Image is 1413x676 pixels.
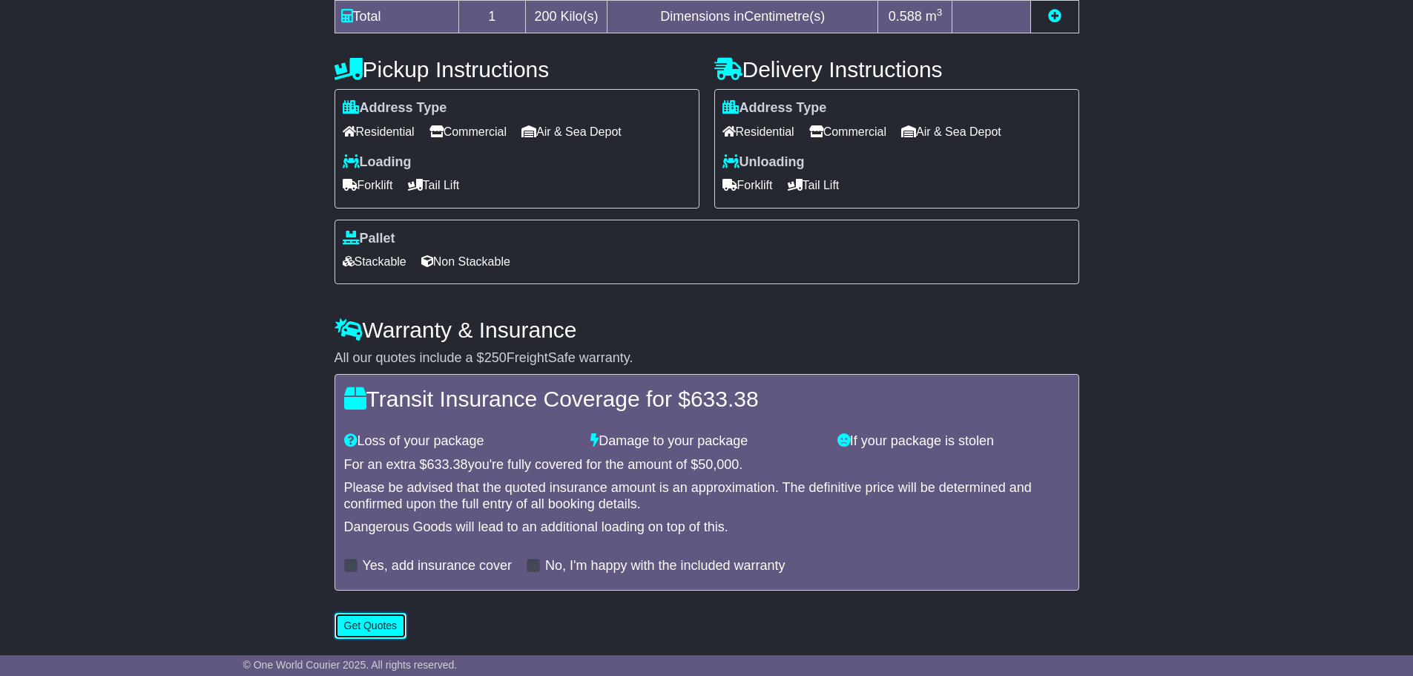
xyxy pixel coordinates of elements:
[583,433,830,450] div: Damage to your package
[343,154,412,171] label: Loading
[691,387,759,411] span: 633.38
[830,433,1077,450] div: If your package is stolen
[335,57,699,82] h4: Pickup Instructions
[937,7,943,18] sup: 3
[427,457,468,472] span: 633.38
[788,174,840,197] span: Tail Lift
[344,457,1070,473] div: For an extra $ you're fully covered for the amount of $ .
[335,613,407,639] button: Get Quotes
[722,174,773,197] span: Forklift
[698,457,739,472] span: 50,000
[343,174,393,197] span: Forklift
[458,1,526,33] td: 1
[337,433,584,450] div: Loss of your package
[901,120,1001,143] span: Air & Sea Depot
[545,558,785,574] label: No, I'm happy with the included warranty
[363,558,512,574] label: Yes, add insurance cover
[243,659,458,671] span: © One World Courier 2025. All rights reserved.
[722,154,805,171] label: Unloading
[344,480,1070,512] div: Please be advised that the quoted insurance amount is an approximation. The definitive price will...
[343,231,395,247] label: Pallet
[1048,9,1061,24] a: Add new item
[607,1,878,33] td: Dimensions in Centimetre(s)
[484,350,507,365] span: 250
[335,350,1079,367] div: All our quotes include a $ FreightSafe warranty.
[722,120,794,143] span: Residential
[408,174,460,197] span: Tail Lift
[343,100,447,117] label: Address Type
[344,387,1070,411] h4: Transit Insurance Coverage for $
[343,250,406,273] span: Stackable
[722,100,827,117] label: Address Type
[926,9,943,24] span: m
[521,120,622,143] span: Air & Sea Depot
[421,250,510,273] span: Non Stackable
[343,120,415,143] span: Residential
[335,1,458,33] td: Total
[526,1,607,33] td: Kilo(s)
[714,57,1079,82] h4: Delivery Instructions
[535,9,557,24] span: 200
[809,120,886,143] span: Commercial
[335,318,1079,342] h4: Warranty & Insurance
[344,519,1070,536] div: Dangerous Goods will lead to an additional loading on top of this.
[889,9,922,24] span: 0.588
[429,120,507,143] span: Commercial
